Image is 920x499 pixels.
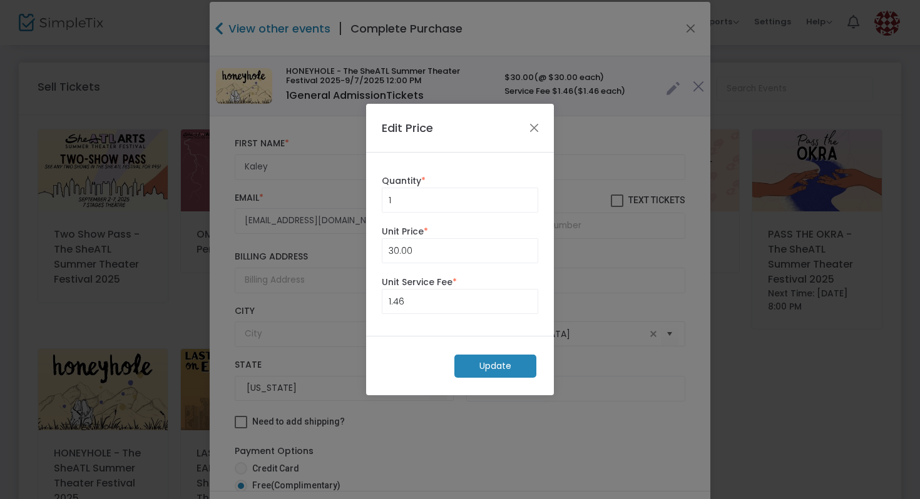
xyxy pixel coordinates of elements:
input: Qty [382,188,538,212]
label: Unit Price [382,225,538,238]
input: Unit Service Fee [382,290,538,313]
input: Price [382,239,538,263]
label: Quantity [382,174,538,188]
h4: Edit Price [382,119,433,136]
m-button: Update [454,355,536,378]
button: Close [526,120,543,136]
label: Unit Service Fee [382,276,538,289]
